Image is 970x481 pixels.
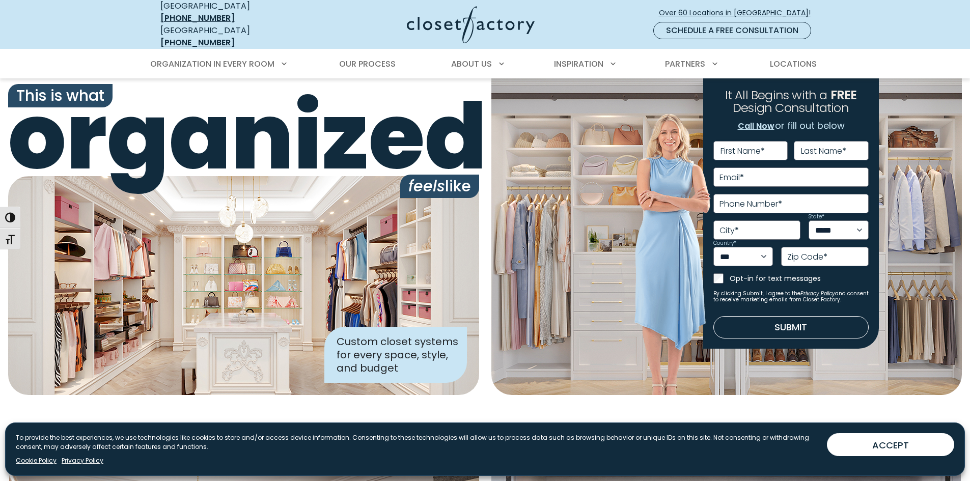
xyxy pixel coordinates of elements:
[16,433,819,451] p: To provide the best experiences, we use technologies like cookies to store and/or access device i...
[665,58,705,70] span: Partners
[8,176,479,395] img: Closet Factory designed closet
[713,316,869,338] button: Submit
[809,214,824,219] label: State
[719,200,782,208] label: Phone Number
[800,290,835,297] a: Privacy Policy
[720,147,765,155] label: First Name
[658,4,819,22] a: Over 60 Locations in [GEOGRAPHIC_DATA]!
[787,253,827,261] label: Zip Code
[830,87,857,103] span: FREE
[451,58,492,70] span: About Us
[737,120,775,133] a: Call Now
[407,6,535,43] img: Closet Factory Logo
[733,100,849,117] span: Design Consultation
[408,175,445,197] i: feels
[713,241,736,246] label: Country
[719,227,739,235] label: City
[62,456,103,465] a: Privacy Policy
[8,91,479,183] span: organized
[719,174,744,182] label: Email
[725,87,827,103] span: It All Begins with a
[737,119,845,133] p: or fill out below
[770,58,817,70] span: Locations
[827,433,954,456] button: ACCEPT
[730,273,869,284] label: Opt-in for text messages
[150,58,274,70] span: Organization in Every Room
[160,37,235,48] a: [PHONE_NUMBER]
[339,58,396,70] span: Our Process
[554,58,603,70] span: Inspiration
[324,327,467,383] div: Custom closet systems for every space, style, and budget
[160,12,235,24] a: [PHONE_NUMBER]
[143,50,827,78] nav: Primary Menu
[160,24,308,49] div: [GEOGRAPHIC_DATA]
[801,147,846,155] label: Last Name
[16,456,57,465] a: Cookie Policy
[653,22,811,39] a: Schedule a Free Consultation
[659,8,819,18] span: Over 60 Locations in [GEOGRAPHIC_DATA]!
[713,291,869,303] small: By clicking Submit, I agree to the and consent to receive marketing emails from Closet Factory.
[400,175,479,198] span: like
